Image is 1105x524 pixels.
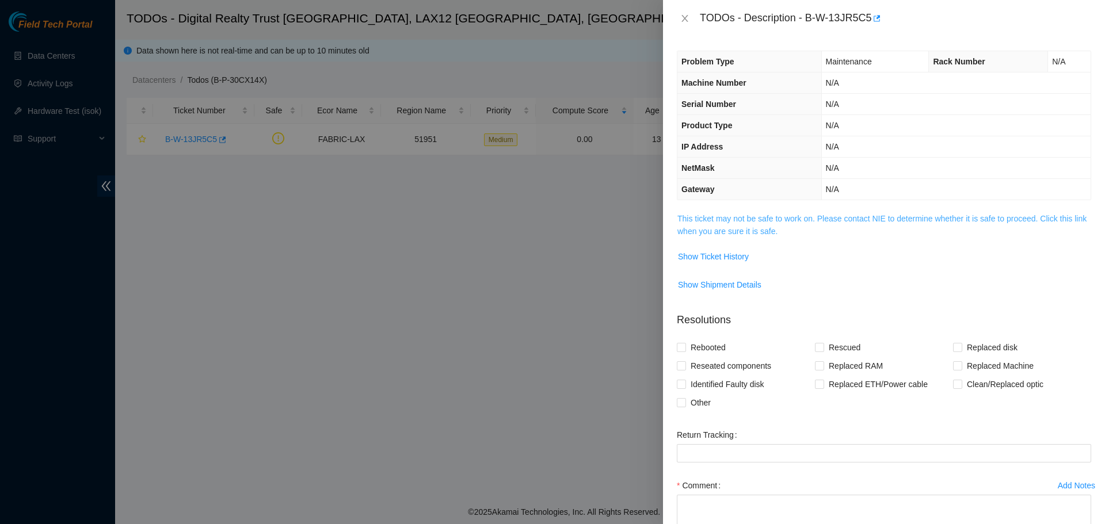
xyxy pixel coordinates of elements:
[681,185,715,194] span: Gateway
[826,142,839,151] span: N/A
[681,121,732,130] span: Product Type
[681,100,736,109] span: Serial Number
[826,121,839,130] span: N/A
[826,78,839,87] span: N/A
[681,78,746,87] span: Machine Number
[677,13,693,24] button: Close
[686,393,715,412] span: Other
[700,9,1091,28] div: TODOs - Description - B-W-13JR5C5
[677,426,742,444] label: Return Tracking
[678,278,761,291] span: Show Shipment Details
[686,338,730,357] span: Rebooted
[677,303,1091,328] p: Resolutions
[680,14,689,23] span: close
[824,338,865,357] span: Rescued
[824,357,887,375] span: Replaced RAM
[933,57,985,66] span: Rack Number
[686,357,776,375] span: Reseated components
[826,185,839,194] span: N/A
[677,444,1091,462] input: Return Tracking
[962,357,1038,375] span: Replaced Machine
[824,375,932,393] span: Replaced ETH/Power cable
[826,163,839,173] span: N/A
[826,57,872,66] span: Maintenance
[677,214,1087,236] a: This ticket may not be safe to work on. Please contact NIE to determine whether it is safe to pro...
[681,142,723,151] span: IP Address
[677,476,725,495] label: Comment
[686,375,769,393] span: Identified Faulty disk
[677,247,749,266] button: Show Ticket History
[1057,476,1096,495] button: Add Notes
[677,276,762,294] button: Show Shipment Details
[826,100,839,109] span: N/A
[1058,481,1095,489] div: Add Notes
[678,250,749,263] span: Show Ticket History
[962,375,1048,393] span: Clean/Replaced optic
[962,338,1022,357] span: Replaced disk
[1052,57,1065,66] span: N/A
[681,163,715,173] span: NetMask
[681,57,734,66] span: Problem Type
